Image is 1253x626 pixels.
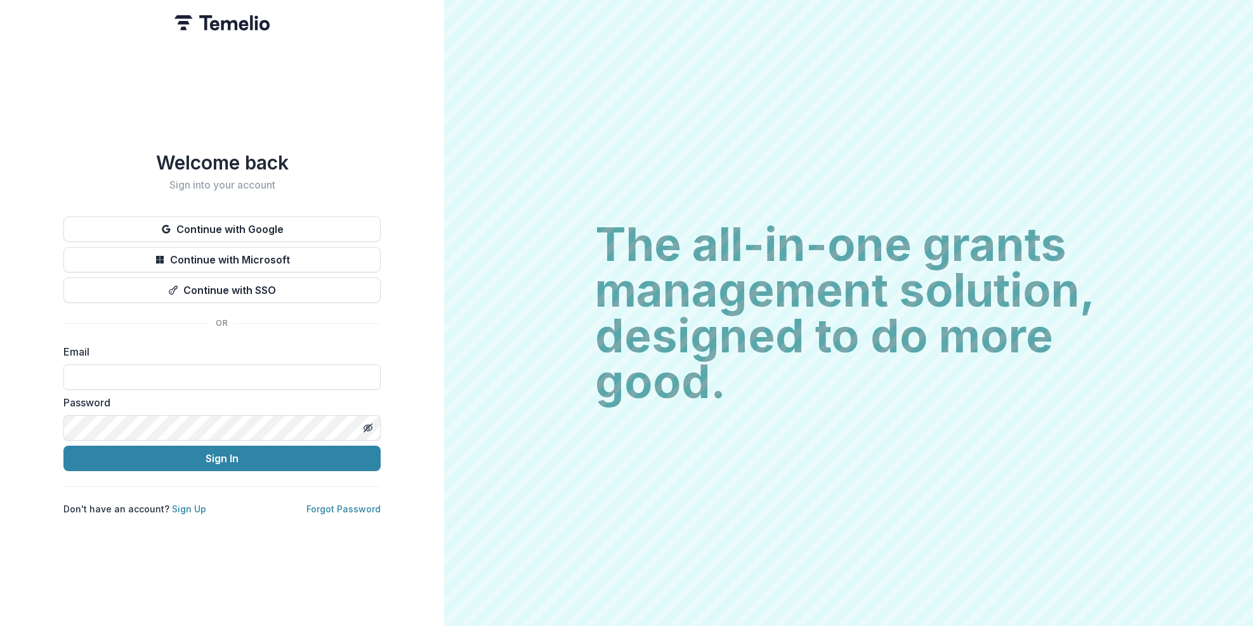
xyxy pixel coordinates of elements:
[63,151,381,174] h1: Welcome back
[63,395,373,410] label: Password
[63,502,206,516] p: Don't have an account?
[63,247,381,272] button: Continue with Microsoft
[63,179,381,191] h2: Sign into your account
[63,216,381,242] button: Continue with Google
[306,503,381,514] a: Forgot Password
[358,418,378,438] button: Toggle password visibility
[63,446,381,471] button: Sign In
[63,344,373,359] label: Email
[63,277,381,303] button: Continue with SSO
[174,15,270,30] img: Temelio
[172,503,206,514] a: Sign Up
